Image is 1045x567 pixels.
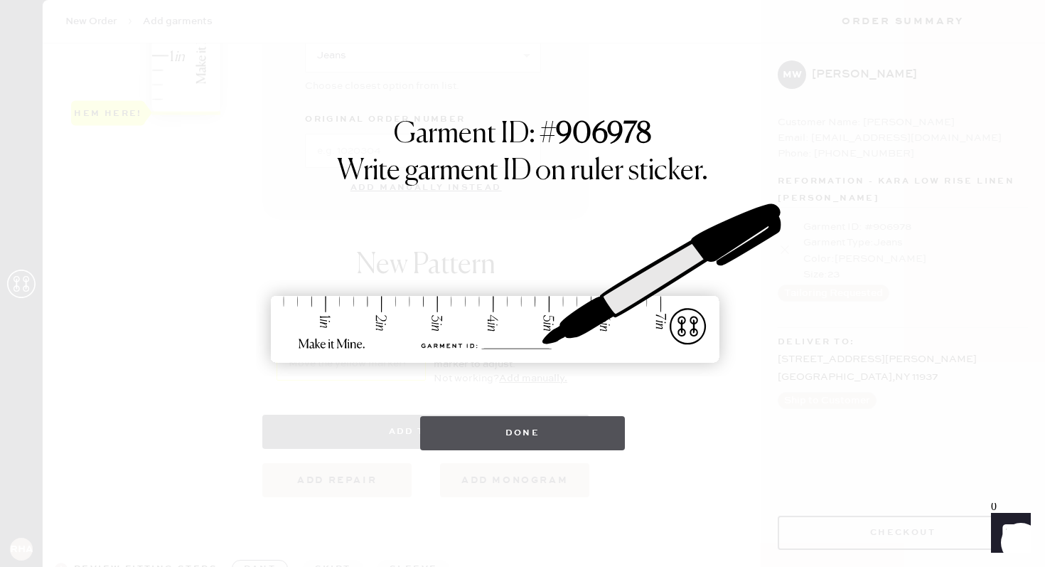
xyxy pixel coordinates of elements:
[556,120,651,149] strong: 906978
[337,154,708,189] h1: Write garment ID on ruler sticker.
[977,503,1039,564] iframe: Front Chat
[420,416,626,450] button: Done
[256,167,789,402] img: ruler-sticker-sharpie.svg
[394,117,651,154] h1: Garment ID: #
